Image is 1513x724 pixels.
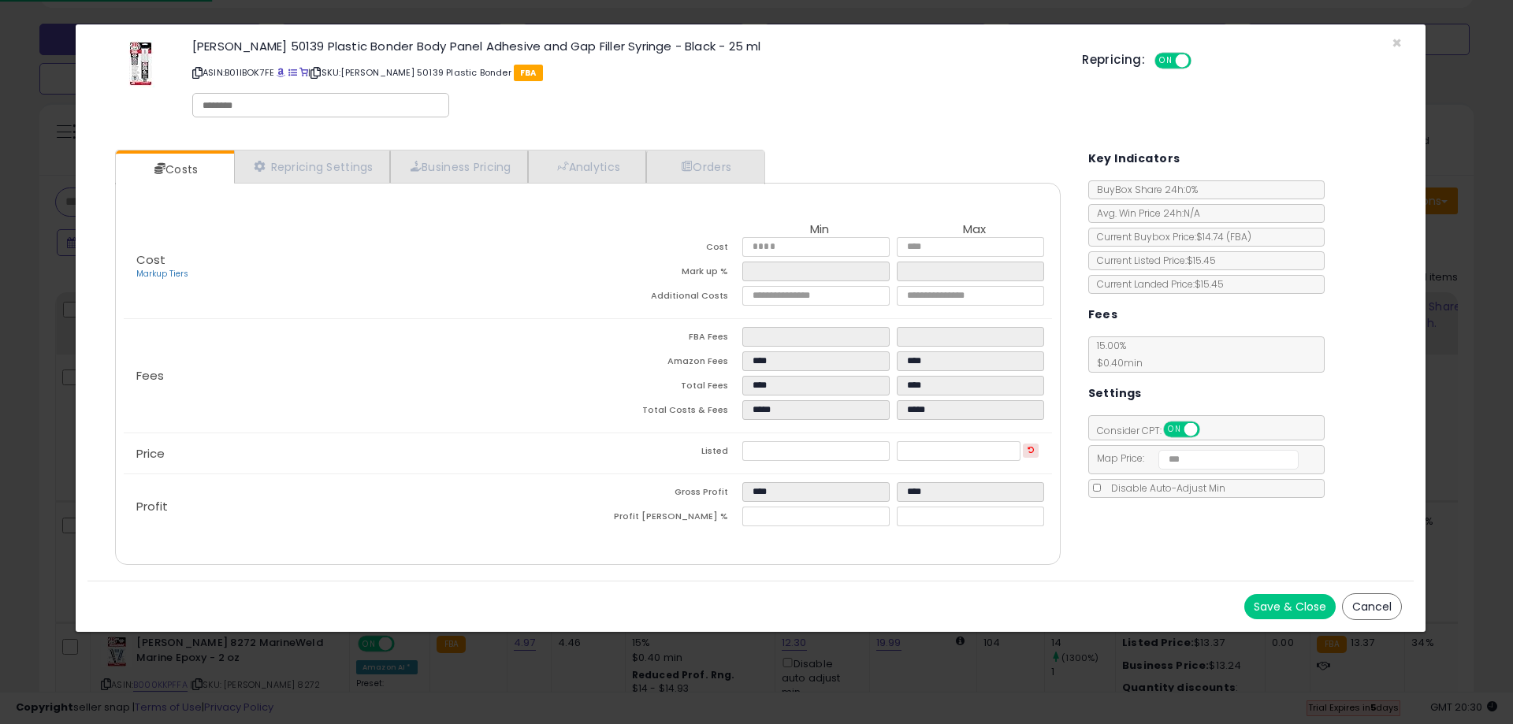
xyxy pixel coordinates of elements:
span: Avg. Win Price 24h: N/A [1089,206,1200,220]
td: Gross Profit [588,482,742,507]
span: ON [1165,423,1184,436]
td: Mark up % [588,262,742,286]
a: Costs [116,154,232,185]
h5: Settings [1088,384,1142,403]
p: Price [124,447,588,460]
span: $0.40 min [1089,356,1143,369]
span: Disable Auto-Adjust Min [1103,481,1225,495]
span: Current Landed Price: $15.45 [1089,277,1224,291]
a: Your listing only [299,66,308,79]
span: × [1392,32,1402,54]
span: BuyBox Share 24h: 0% [1089,183,1198,196]
img: 41xSKHmJgXL._SL60_.jpg [117,40,164,87]
h5: Fees [1088,305,1118,325]
a: BuyBox page [277,66,285,79]
td: Total Fees [588,376,742,400]
td: Cost [588,237,742,262]
span: OFF [1197,423,1222,436]
td: Amazon Fees [588,351,742,376]
span: $14.74 [1196,230,1251,243]
td: Listed [588,441,742,466]
button: Save & Close [1244,594,1336,619]
td: Profit [PERSON_NAME] % [588,507,742,531]
td: FBA Fees [588,327,742,351]
p: Fees [124,369,588,382]
h5: Key Indicators [1088,149,1180,169]
p: Cost [124,254,588,280]
p: ASIN: B01IBOK7FE | SKU: [PERSON_NAME] 50139 Plastic Bonder [192,60,1058,85]
td: Additional Costs [588,286,742,310]
button: Cancel [1342,593,1402,620]
p: Profit [124,500,588,513]
h5: Repricing: [1082,54,1145,66]
a: Repricing Settings [234,150,390,183]
span: ON [1156,54,1176,68]
a: Business Pricing [390,150,528,183]
span: FBA [514,65,543,81]
span: Current Buybox Price: [1089,230,1251,243]
h3: [PERSON_NAME] 50139 Plastic Bonder Body Panel Adhesive and Gap Filler Syringe - Black - 25 ml [192,40,1058,52]
td: Total Costs & Fees [588,400,742,425]
span: ( FBA ) [1226,230,1251,243]
th: Max [897,223,1051,237]
a: All offer listings [288,66,297,79]
a: Analytics [528,150,646,183]
a: Markup Tiers [136,268,188,280]
th: Min [742,223,897,237]
span: 15.00 % [1089,339,1143,369]
span: Current Listed Price: $15.45 [1089,254,1216,267]
span: Map Price: [1089,451,1299,465]
span: Consider CPT: [1089,424,1221,437]
span: OFF [1189,54,1214,68]
a: Orders [646,150,763,183]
